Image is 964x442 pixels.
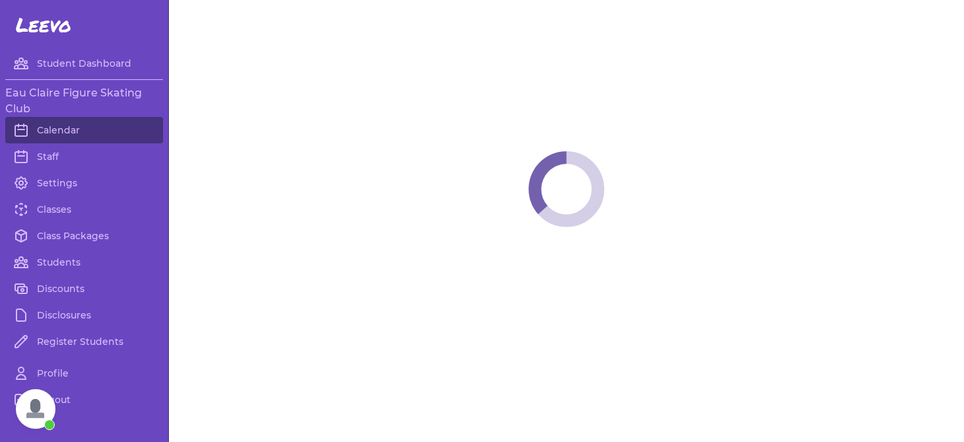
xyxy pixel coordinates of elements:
[5,360,163,387] a: Profile
[5,328,163,355] a: Register Students
[5,223,163,249] a: Class Packages
[5,249,163,276] a: Students
[5,276,163,302] a: Discounts
[16,13,71,37] span: Leevo
[5,143,163,170] a: Staff
[5,85,163,117] h3: Eau Claire Figure Skating Club
[5,387,163,413] a: Logout
[5,170,163,196] a: Settings
[5,50,163,77] a: Student Dashboard
[5,196,163,223] a: Classes
[16,389,55,429] div: Open chat
[5,117,163,143] a: Calendar
[5,302,163,328] a: Disclosures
